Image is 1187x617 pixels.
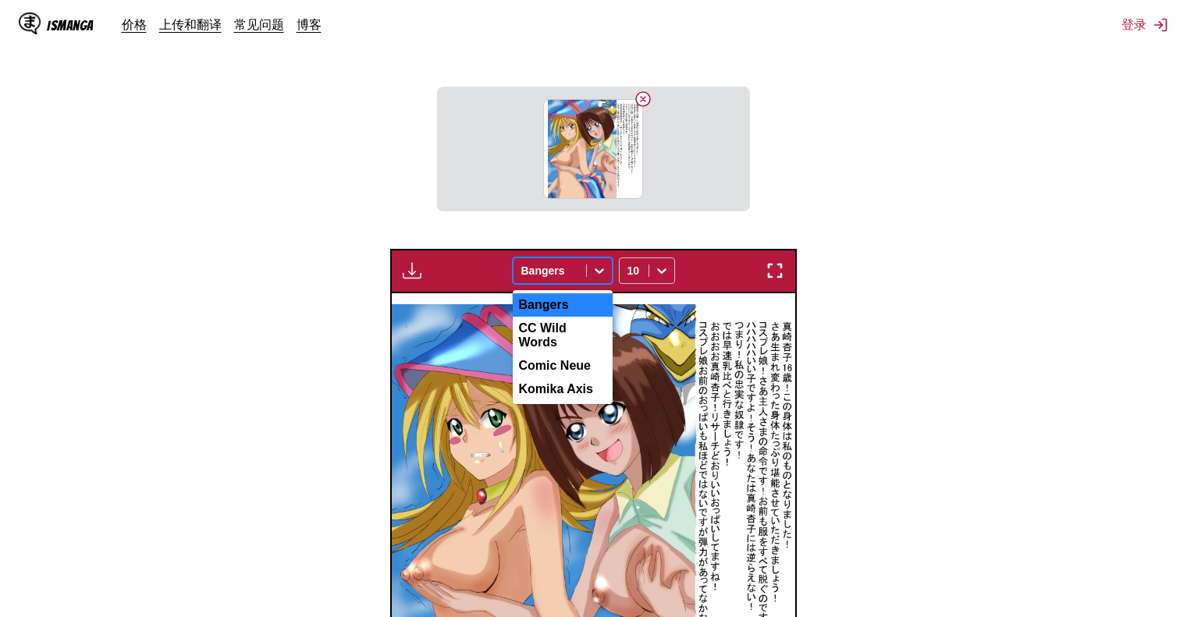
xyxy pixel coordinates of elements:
[513,293,613,317] div: Bangers
[513,317,613,354] div: CC Wild Words
[234,16,284,32] a: 常见问题
[513,378,613,401] div: Komika Axis
[1121,16,1168,34] button: 登录
[47,18,94,33] div: IsManga
[19,12,122,37] a: IsManga LogoIsManga
[159,16,222,32] a: 上传和翻译
[297,16,322,32] a: 博客
[1153,17,1168,33] img: Sign out
[513,354,613,378] div: Comic Neue
[19,12,41,34] img: IsManga Logo
[766,261,784,280] img: Enter fullscreen
[403,261,421,280] img: Download translated images
[122,16,147,32] a: 价格
[634,90,652,108] button: Delete image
